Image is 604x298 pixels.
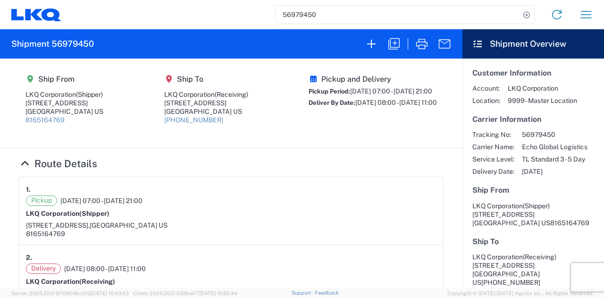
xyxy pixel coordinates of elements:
h5: Ship To [164,75,248,84]
a: [PHONE_NUMBER] [164,116,223,124]
div: [GEOGRAPHIC_DATA] US [25,107,103,116]
a: Hide Details [19,158,97,170]
span: Copyright © [DATE]-[DATE] Agistix Inc., All Rights Reserved [447,289,593,298]
span: [DATE] 07:00 - [DATE] 21:00 [60,196,143,205]
span: Pickup Period: [309,88,350,95]
span: [GEOGRAPHIC_DATA] US [90,221,168,229]
span: Carrier Name: [472,143,514,151]
h5: Ship To [472,237,594,246]
div: LKQ Corporation [164,90,248,99]
span: Deliver By Date: [309,99,355,106]
span: LKQ Corporation [STREET_ADDRESS] [472,253,556,269]
span: 56979450 [522,130,587,139]
h5: Carrier Information [472,115,594,124]
a: 8165164769 [25,116,65,124]
span: 9999 - Master Location [508,96,577,105]
span: [PHONE_NUMBER] [481,279,540,286]
span: (Shipper) [523,202,550,210]
input: Shipment, tracking or reference number [276,6,520,24]
span: [DATE] [522,167,587,176]
h5: Ship From [25,75,103,84]
address: [GEOGRAPHIC_DATA] US [472,202,594,227]
div: LKQ Corporation [25,90,103,99]
h5: Ship From [472,186,594,195]
a: Support [292,290,315,296]
strong: LKQ Corporation [26,278,115,285]
span: Service Level: [472,155,514,163]
span: Delivery [26,264,61,274]
span: Pickup [26,196,57,206]
span: (Shipper) [76,91,103,98]
span: [DATE] 08:00 - [DATE] 11:00 [355,99,437,106]
span: Location: [472,96,500,105]
span: [STREET_ADDRESS] [472,211,535,218]
span: (Receiving) [79,278,115,285]
div: [GEOGRAPHIC_DATA] US [164,107,248,116]
span: Account: [472,84,500,93]
h5: Customer Information [472,68,594,77]
span: TL Standard 3 - 5 Day [522,155,587,163]
a: Feedback [315,290,339,296]
span: (Shipper) [79,210,109,217]
address: [GEOGRAPHIC_DATA] US [472,253,594,287]
header: Shipment Overview [462,29,604,59]
span: Client: 2025.20.0-035ba07 [133,290,237,296]
span: Echo Global Logistics [522,143,587,151]
strong: LKQ Corporation [26,210,109,217]
span: LKQ Corporation [508,84,577,93]
span: [DATE] 07:00 - [DATE] 21:00 [350,87,432,95]
strong: 2. [26,252,32,264]
div: 8165164769 [26,230,436,238]
div: [STREET_ADDRESS] [25,99,103,107]
span: Delivery Date: [472,167,514,176]
span: [DATE] 10:52:44 [199,290,237,296]
span: (Receiving) [523,253,556,261]
div: [STREET_ADDRESS] [164,99,248,107]
span: Tracking No: [472,130,514,139]
strong: 1. [26,184,31,196]
span: LKQ Corporation [472,202,523,210]
span: [DATE] 08:00 - [DATE] 11:00 [64,264,146,273]
span: [STREET_ADDRESS], [26,221,90,229]
span: Server: 2025.20.0-970904bc0f3 [11,290,129,296]
span: [DATE] 10:43:43 [91,290,129,296]
span: 8165164769 [550,219,589,227]
h2: Shipment 56979450 [11,38,94,50]
span: (Receiving) [215,91,248,98]
h5: Pickup and Delivery [309,75,437,84]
